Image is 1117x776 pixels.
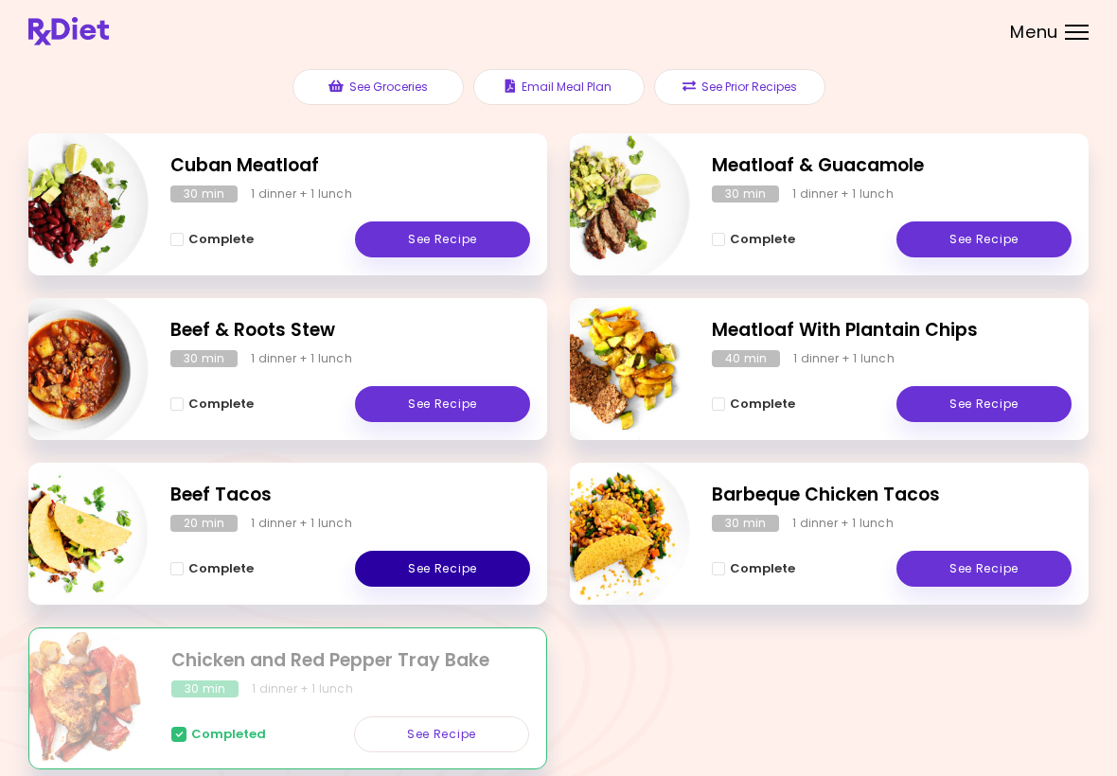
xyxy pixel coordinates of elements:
div: 1 dinner + 1 lunch [792,515,894,532]
div: 30 min [170,350,238,367]
button: Complete - Beef Tacos [170,557,254,580]
div: 1 dinner + 1 lunch [792,185,894,203]
div: 1 dinner + 1 lunch [251,515,352,532]
button: Complete - Beef & Roots Stew [170,393,254,415]
div: 30 min [171,680,239,697]
a: See Recipe - Meatloaf & Guacamole [896,221,1072,257]
span: Complete [188,397,254,412]
span: Complete [730,232,795,247]
img: Info - Meatloaf & Guacamole [533,126,690,283]
img: RxDiet [28,17,109,45]
a: See Recipe - Cuban Meatloaf [355,221,530,257]
h2: Meatloaf & Guacamole [712,152,1072,180]
span: Complete [188,561,254,576]
div: 1 dinner + 1 lunch [251,350,352,367]
button: See Prior Recipes [654,69,825,105]
a: See Recipe - Meatloaf With Plantain Chips [896,386,1072,422]
h2: Chicken and Red Pepper Tray Bake [171,647,529,675]
span: Menu [1010,24,1058,41]
img: Info - Barbeque Chicken Tacos [533,455,690,612]
button: Complete - Barbeque Chicken Tacos [712,557,795,580]
span: Complete [730,397,795,412]
a: See Recipe - Beef & Roots Stew [355,386,530,422]
button: Complete - Meatloaf & Guacamole [712,228,795,251]
span: Completed [191,727,266,742]
h2: Cuban Meatloaf [170,152,530,180]
a: See Recipe - Beef Tacos [355,551,530,587]
span: Complete [188,232,254,247]
h2: Meatloaf With Plantain Chips [712,317,1072,344]
a: See Recipe - Barbeque Chicken Tacos [896,551,1072,587]
div: 1 dinner + 1 lunch [251,185,352,203]
h2: Beef Tacos [170,482,530,509]
span: Complete [730,561,795,576]
button: Email Meal Plan [473,69,645,105]
a: See Recipe - Chicken and Red Pepper Tray Bake [354,716,529,752]
div: 30 min [712,185,779,203]
h2: Barbeque Chicken Tacos [712,482,1072,509]
div: 30 min [712,515,779,532]
img: Info - Meatloaf With Plantain Chips [533,291,690,448]
button: Complete - Meatloaf With Plantain Chips [712,393,795,415]
div: 1 dinner + 1 lunch [252,680,353,697]
div: 30 min [170,185,238,203]
button: See Groceries [293,69,464,105]
div: 1 dinner + 1 lunch [793,350,895,367]
h2: Beef & Roots Stew [170,317,530,344]
div: 20 min [170,515,238,532]
div: 40 min [712,350,780,367]
button: Complete - Cuban Meatloaf [170,228,254,251]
